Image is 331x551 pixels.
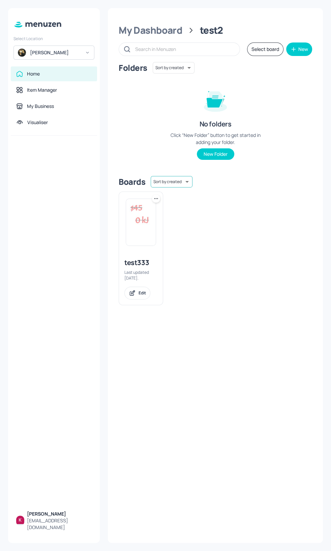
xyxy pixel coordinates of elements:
div: [PERSON_NAME] [27,511,92,517]
button: New Folder [197,148,234,160]
img: avatar [18,49,26,57]
div: New [298,47,308,52]
div: My Business [27,103,54,110]
div: Select Location [13,36,94,41]
div: Folders [119,62,147,73]
div: test2 [200,24,223,36]
div: Sort by created [151,175,192,188]
div: Sort by created [153,61,194,75]
div: Boards [119,176,145,187]
div: Home [27,70,40,77]
div: Last updated [DATE]. [124,269,157,281]
div: [EMAIL_ADDRESS][DOMAIN_NAME] [27,517,92,531]
div: test333 [124,258,157,267]
div: No folders [199,119,231,129]
div: My Dashboard [119,24,182,36]
img: ALm5wu0uMJs5_eqw6oihenv1OotFdBXgP3vgpp2z_jxl=s96-c [16,516,24,524]
button: Select board [247,42,283,56]
div: Visualiser [27,119,48,126]
img: 2025-07-27-1753619920193tyksykq7b4f.jpeg [126,199,156,245]
img: folder-empty [199,83,232,117]
div: [PERSON_NAME] [30,49,81,56]
input: Search in Menuzen [135,44,233,54]
div: Edit [139,290,146,296]
div: Item Manager [27,87,57,93]
div: Click “New Folder” button to get started in adding your folder. [165,132,266,146]
button: New [286,42,312,56]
